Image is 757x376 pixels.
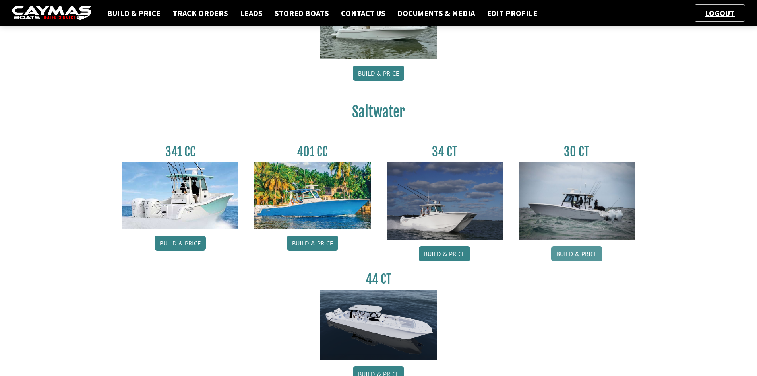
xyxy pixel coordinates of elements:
[287,236,338,251] a: Build & Price
[387,162,503,240] img: Caymas_34_CT_pic_1.jpg
[337,8,389,18] a: Contact Us
[155,236,206,251] a: Build & Price
[320,272,437,286] h3: 44 CT
[551,246,602,261] a: Build & Price
[254,162,371,229] img: 401CC_thumb.pg.jpg
[387,144,503,159] h3: 34 CT
[103,8,165,18] a: Build & Price
[168,8,232,18] a: Track Orders
[271,8,333,18] a: Stored Boats
[353,66,404,81] a: Build & Price
[254,144,371,159] h3: 401 CC
[320,290,437,360] img: 44ct_background.png
[701,8,739,18] a: Logout
[12,6,91,21] img: caymas-dealer-connect-2ed40d3bc7270c1d8d7ffb4b79bf05adc795679939227970def78ec6f6c03838.gif
[483,8,541,18] a: Edit Profile
[122,162,239,229] img: 341CC-thumbjpg.jpg
[122,103,635,125] h2: Saltwater
[393,8,479,18] a: Documents & Media
[519,162,635,240] img: 30_CT_photo_shoot_for_caymas_connect.jpg
[122,144,239,159] h3: 341 CC
[236,8,267,18] a: Leads
[519,144,635,159] h3: 30 CT
[419,246,470,261] a: Build & Price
